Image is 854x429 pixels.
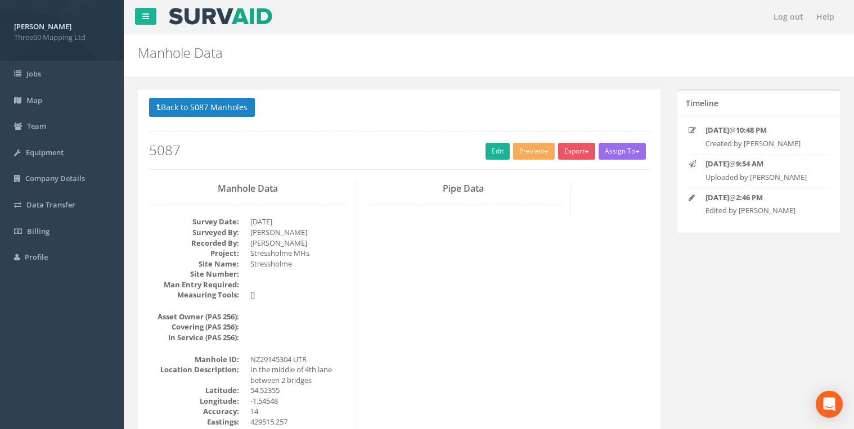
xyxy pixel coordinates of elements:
h2: Manhole Data [138,46,720,60]
h2: 5087 [149,143,649,157]
dd: [PERSON_NAME] [250,227,347,238]
dt: Location Description: [149,364,239,375]
span: Company Details [25,173,85,183]
p: Edited by [PERSON_NAME] [705,205,820,216]
dd: -1.54548 [250,396,347,407]
dt: Asset Owner (PAS 256): [149,311,239,322]
strong: 2:46 PM [736,192,763,202]
dt: Measuring Tools: [149,290,239,300]
dd: [DATE] [250,216,347,227]
dt: Project: [149,248,239,259]
dt: In Service (PAS 256): [149,332,239,343]
h5: Timeline [686,99,718,107]
button: Back to 5087 Manholes [149,98,255,117]
span: Profile [25,252,48,262]
dd: 54.52355 [250,385,347,396]
div: Open Intercom Messenger [816,391,843,418]
strong: [DATE] [705,125,729,135]
a: Edit [486,143,510,160]
dt: Manhole ID: [149,354,239,365]
strong: 9:54 AM [736,159,763,169]
span: Three60 Mapping Ltd [14,32,110,43]
dt: Site Name: [149,259,239,269]
strong: 10:48 PM [736,125,767,135]
dt: Recorded By: [149,238,239,249]
dd: 14 [250,406,347,417]
span: Data Transfer [26,200,75,210]
dd: Stressholme [250,259,347,269]
dd: [] [250,290,347,300]
strong: [DATE] [705,192,729,202]
dt: Man Entry Required: [149,279,239,290]
span: Map [26,95,42,105]
button: Assign To [599,143,646,160]
dd: [PERSON_NAME] [250,238,347,249]
dt: Site Number: [149,269,239,279]
dd: 429515.257 [250,417,347,427]
a: [PERSON_NAME] Three60 Mapping Ltd [14,19,110,42]
button: Export [558,143,595,160]
span: Team [27,121,46,131]
strong: [PERSON_NAME] [14,21,71,31]
dt: Surveyed By: [149,227,239,238]
span: Jobs [26,69,41,79]
button: Preview [513,143,555,160]
dt: Latitude: [149,385,239,396]
strong: [DATE] [705,159,729,169]
h3: Pipe Data [365,184,563,194]
h3: Manhole Data [149,184,347,194]
p: @ [705,159,820,169]
dd: NZ29145304 UTR [250,354,347,365]
dt: Longitude: [149,396,239,407]
dt: Eastings: [149,417,239,427]
p: @ [705,125,820,136]
dt: Survey Date: [149,216,239,227]
p: Created by [PERSON_NAME] [705,138,820,149]
span: Equipment [26,147,64,157]
p: @ [705,192,820,203]
span: Billing [27,226,50,236]
dt: Covering (PAS 256): [149,322,239,332]
dd: Stressholme MHs [250,248,347,259]
dt: Accuracy: [149,406,239,417]
dd: In the middle of 4th lane between 2 bridges [250,364,347,385]
p: Uploaded by [PERSON_NAME] [705,172,820,183]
